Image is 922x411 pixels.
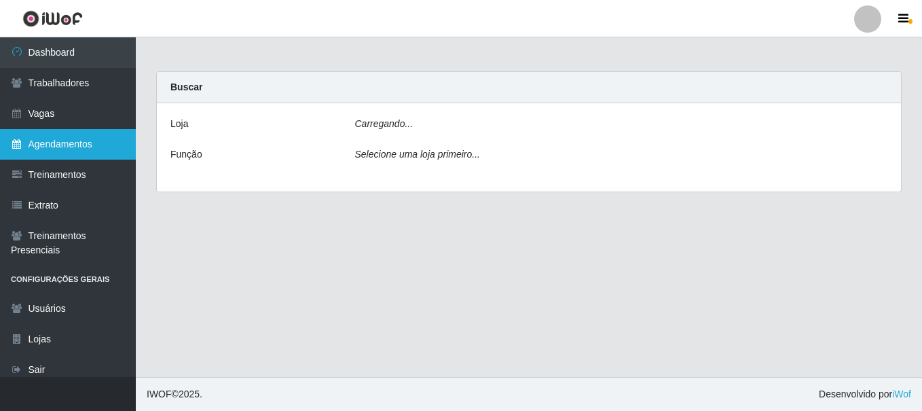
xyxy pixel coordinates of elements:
a: iWof [892,389,911,399]
label: Função [170,147,202,162]
i: Carregando... [355,118,413,129]
span: IWOF [147,389,172,399]
label: Loja [170,117,188,131]
img: CoreUI Logo [22,10,83,27]
i: Selecione uma loja primeiro... [355,149,480,160]
strong: Buscar [170,82,202,92]
span: © 2025 . [147,387,202,401]
span: Desenvolvido por [819,387,911,401]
